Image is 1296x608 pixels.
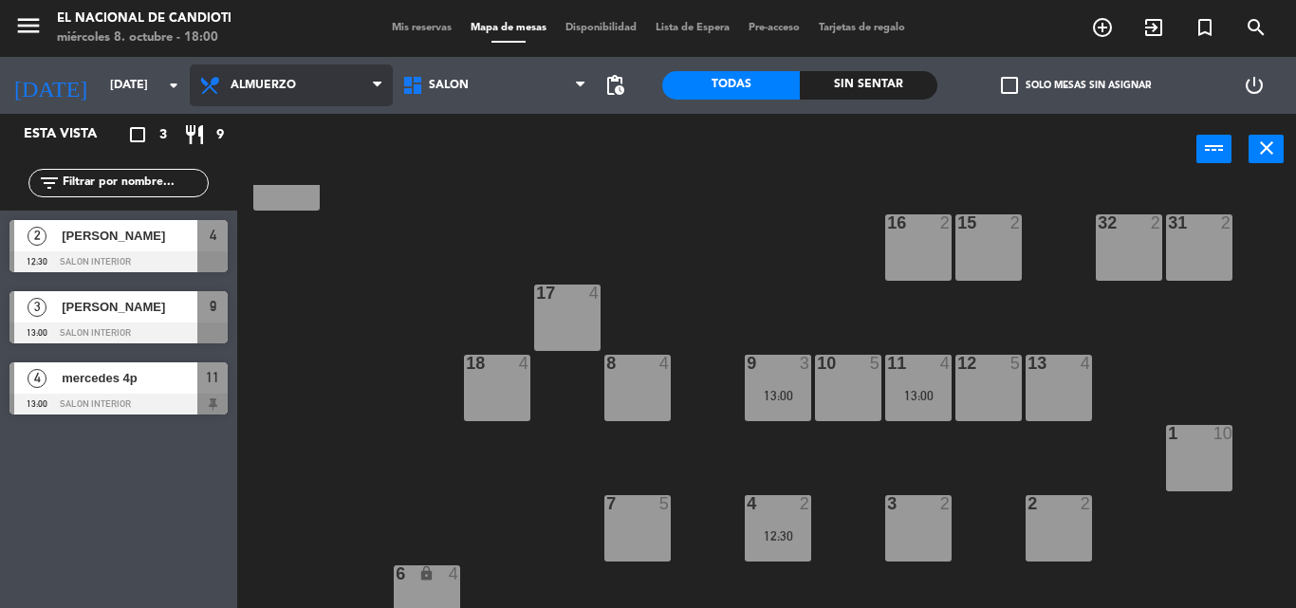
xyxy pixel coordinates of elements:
div: 16 [887,214,888,231]
div: 17 [536,285,537,302]
div: 5 [1010,355,1022,372]
div: Todas [662,71,800,100]
div: Esta vista [9,123,137,146]
div: 8 [606,355,607,372]
span: Disponibilidad [556,23,646,33]
div: 12 [957,355,958,372]
div: 10 [817,355,818,372]
div: miércoles 8. octubre - 18:00 [57,28,231,47]
span: check_box_outline_blank [1001,77,1018,94]
i: exit_to_app [1142,16,1165,39]
span: pending_actions [603,74,626,97]
i: close [1255,137,1278,159]
div: 2 [1010,214,1022,231]
div: 4 [659,355,671,372]
div: 12:30 [745,529,811,543]
span: 4 [28,369,46,388]
div: 13:00 [885,389,952,402]
i: power_settings_new [1243,74,1266,97]
i: menu [14,11,43,40]
i: power_input [1203,137,1226,159]
i: crop_square [126,123,149,146]
div: 4 [589,285,601,302]
div: 11 [887,355,888,372]
button: close [1249,135,1284,163]
span: Pre-acceso [739,23,809,33]
i: add_circle_outline [1091,16,1114,39]
span: [PERSON_NAME] [62,226,197,246]
div: 9 [747,355,748,372]
i: filter_list [38,172,61,194]
i: lock [418,565,435,581]
span: Mis reservas [382,23,461,33]
i: arrow_drop_down [162,74,185,97]
div: 2 [800,495,811,512]
label: Solo mesas sin asignar [1001,77,1151,94]
span: Lista de Espera [646,23,739,33]
div: 1 [1168,425,1169,442]
div: Sin sentar [800,71,937,100]
div: 13 [1028,355,1028,372]
input: Filtrar por nombre... [61,173,208,193]
span: 3 [159,124,167,146]
div: 2 [1081,495,1092,512]
span: 3 [28,298,46,317]
span: 11 [206,366,219,389]
div: 5 [659,495,671,512]
div: 2 [940,495,952,512]
div: El Nacional de Candioti [57,9,231,28]
i: restaurant [183,123,206,146]
div: 4 [940,355,952,372]
button: menu [14,11,43,46]
i: turned_in_not [1194,16,1216,39]
div: 4 [449,565,460,582]
div: 3 [800,355,811,372]
span: Mapa de mesas [461,23,556,33]
span: Tarjetas de regalo [809,23,915,33]
div: 10 [1213,425,1232,442]
span: Almuerzo [231,79,296,92]
span: mercedes 4p [62,368,197,388]
div: 5 [870,355,881,372]
div: 3 [887,495,888,512]
div: 4 [747,495,748,512]
div: 2 [940,214,952,231]
span: 4 [210,224,216,247]
span: 2 [28,227,46,246]
div: 18 [466,355,467,372]
div: 13:00 [745,389,811,402]
i: search [1245,16,1268,39]
div: 2 [1151,214,1162,231]
div: 2 [1221,214,1232,231]
div: 31 [1168,214,1169,231]
div: 15 [957,214,958,231]
span: 9 [210,295,216,318]
div: 7 [606,495,607,512]
span: [PERSON_NAME] [62,297,197,317]
div: 32 [1098,214,1099,231]
div: 4 [519,355,530,372]
div: 2 [1028,495,1028,512]
button: power_input [1196,135,1231,163]
span: 9 [216,124,224,146]
span: SALON [429,79,469,92]
div: 6 [396,565,397,582]
div: 4 [1081,355,1092,372]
